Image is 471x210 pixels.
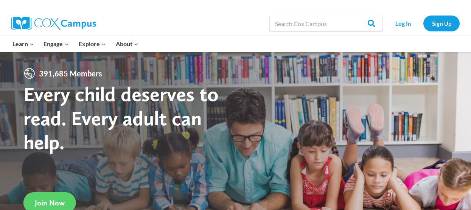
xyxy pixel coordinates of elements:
span: Join Now [35,198,65,207]
img: Cox Campus [11,17,96,30]
span: 391,685 Members [36,67,105,79]
span: Explore [79,39,106,49]
span: Learn [12,39,34,49]
span: Engage [44,39,69,49]
a: Log In [387,16,420,31]
a: Sign Up [423,16,460,31]
input: Search Cox Campus [269,16,383,31]
span: About [116,39,138,49]
strong: Every child deserves to read. Every adult can help. [23,82,219,154]
nav: Secondary Navigation [387,16,460,31]
nav: Primary Navigation [8,36,143,52]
